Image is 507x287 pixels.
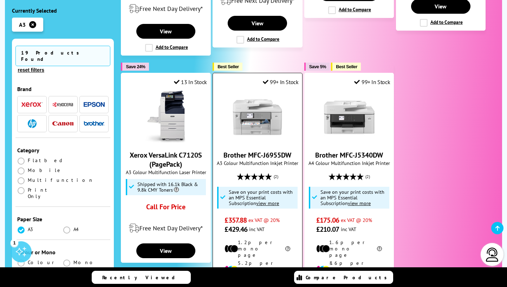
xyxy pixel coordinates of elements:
[294,271,393,284] a: Compare Products
[341,217,372,223] span: ex VAT @ 20%
[316,225,339,234] span: £210.07
[136,24,196,39] a: View
[225,239,290,258] li: 1.2p per mono page
[216,160,298,166] span: A3 Colour Multifunction Inkjet Printer
[217,64,239,69] span: Best Seller
[263,78,299,85] div: 99+ In Stock
[17,216,109,223] div: Paper Size
[213,63,242,71] button: Best Seller
[308,160,390,166] span: A4 Colour Multifunction Inkjet Printer
[139,91,192,143] img: Xerox VersaLink C7120S (PagePack)
[12,7,114,14] div: Currently Selected
[225,260,290,279] li: 5.2p per colour page
[19,119,45,128] button: HP
[52,121,73,126] img: Canon
[341,226,356,232] span: inc VAT
[236,36,279,44] label: Add to Compare
[125,218,207,238] div: modal_delivery
[323,138,376,145] a: Brother MFC-J5340DW
[228,16,287,31] a: View
[304,63,330,71] button: Save 5%
[102,274,182,281] span: Recently Viewed
[17,85,109,93] div: Brand
[348,200,371,206] u: view more
[50,119,76,128] button: Canon
[121,63,149,71] button: Save 24%
[331,63,361,71] button: Best Seller
[15,46,110,66] span: 19 Products Found
[229,189,293,206] span: Save on your print costs with an MPS Essential Subscription
[136,243,196,258] a: View
[316,260,382,279] li: 8.6p per colour page
[274,170,278,183] span: (2)
[225,225,247,234] span: £429.46
[365,170,370,183] span: (2)
[21,102,43,107] img: Xerox
[130,151,202,169] a: Xerox VersaLink C7120S (PagePack)
[316,239,382,258] li: 1.6p per mono page
[139,138,192,145] a: Xerox VersaLink C7120S (PagePack)
[126,64,145,69] span: Save 24%
[320,189,384,206] span: Save on your print costs with an MPS Essential Subscription
[19,100,45,109] button: Xerox
[28,187,63,199] span: Print Only
[17,147,109,154] div: Category
[249,226,265,232] span: inc VAT
[133,202,199,215] div: Call For Price
[316,216,339,225] span: £175.06
[315,151,383,160] a: Brother MFC-J5340DW
[17,249,109,256] div: Colour or Mono
[225,216,247,225] span: £357.88
[82,100,107,109] button: Epson
[84,121,105,126] img: Brother
[28,226,34,232] span: A3
[50,100,76,109] button: Kyocera
[28,259,57,266] span: Colour
[309,64,326,69] span: Save 5%
[336,64,357,69] span: Best Seller
[323,91,376,143] img: Brother MFC-J5340DW
[231,138,284,145] a: Brother MFC-J6955DW
[92,271,191,284] a: Recently Viewed
[485,248,499,262] img: user-headset-light.svg
[248,217,280,223] span: ex VAT @ 20%
[354,78,390,85] div: 99+ In Stock
[28,177,94,183] span: Multifunction
[420,19,463,27] label: Add to Compare
[19,21,26,28] span: A3
[137,181,204,193] span: Shipped with 16.1k Black & 9.8k CMY Toners
[73,226,80,232] span: A4
[28,157,65,164] span: Flatbed
[82,119,107,128] button: Brother
[125,169,207,176] span: A3 Colour Multifunction Laser Printer
[145,44,188,52] label: Add to Compare
[306,274,391,281] span: Compare Products
[28,119,37,128] img: HP
[84,102,105,107] img: Epson
[15,67,46,73] button: reset filters
[174,78,207,85] div: 13 In Stock
[52,102,73,107] img: Kyocera
[328,6,371,14] label: Add to Compare
[28,167,63,173] span: Mobile
[11,239,18,247] div: 1
[73,259,97,266] span: Mono
[223,151,291,160] a: Brother MFC-J6955DW
[256,200,279,206] u: view more
[231,91,284,143] img: Brother MFC-J6955DW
